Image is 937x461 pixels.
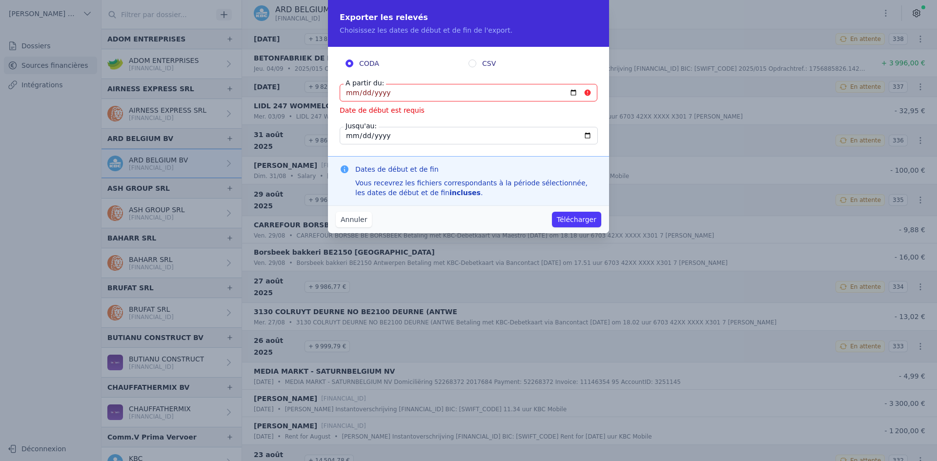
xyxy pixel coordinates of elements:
div: Vous recevrez les fichiers correspondants à la période sélectionnée, les dates de début et de fin . [355,178,597,198]
strong: incluses [449,189,481,197]
label: CODA [346,59,468,68]
input: CSV [468,60,476,67]
span: CSV [482,59,496,68]
span: CODA [359,59,379,68]
label: CSV [468,59,591,68]
p: Date de début est requis [340,105,597,115]
h2: Exporter les relevés [340,12,597,23]
button: Télécharger [552,212,601,227]
p: Choisissez les dates de début et de fin de l'export. [340,25,597,35]
label: Jusqu'au: [344,121,379,131]
input: CODA [346,60,353,67]
h3: Dates de début et de fin [355,164,597,174]
label: A partir du: [344,78,386,88]
button: Annuler [336,212,372,227]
